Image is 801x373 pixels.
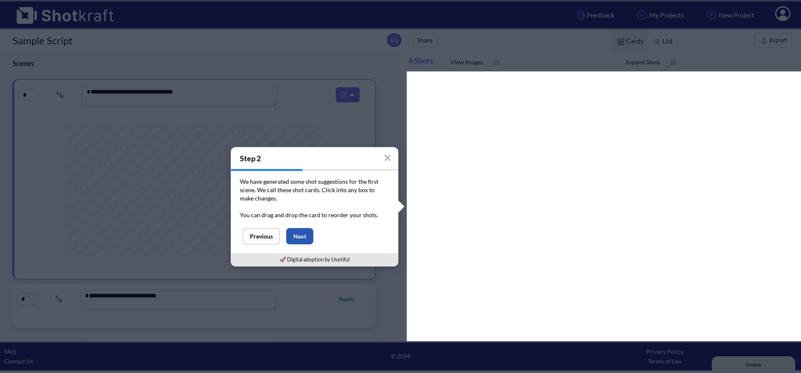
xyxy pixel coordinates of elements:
h4: Step 2 [231,147,398,169]
button: Previous [243,228,280,244]
div: Online [6,7,77,13]
p: You can drag and drop the card to reorder your shots. [240,211,389,219]
a: 🚀 Digital adoption by Usetiful [280,256,350,263]
p: We have generated some shot suggestions for the first scene. We call these shot cards. Click into... [240,178,389,203]
button: Next [286,228,313,244]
